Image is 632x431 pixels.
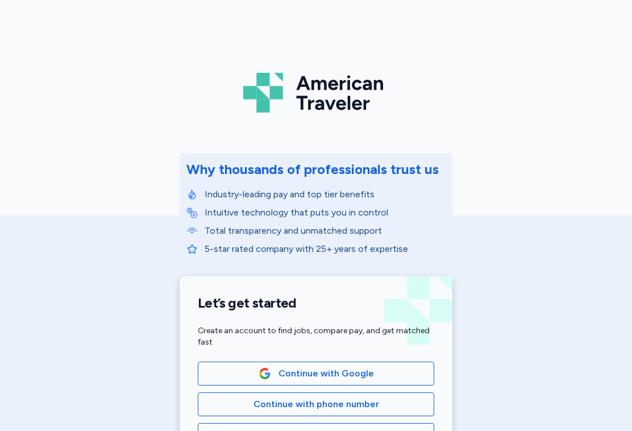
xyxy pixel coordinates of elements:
div: Why thousands of professionals trust us [186,160,439,179]
p: Intuitive technology that puts you in control [205,206,446,219]
div: Create an account to find jobs, compare pay, and get matched fast [198,325,434,348]
span: Continue with Google [278,367,374,380]
img: Google Logo [259,367,271,380]
button: Google LogoContinue with Google [198,362,434,386]
p: Total transparency and unmatched support [205,224,446,238]
button: Continue with phone number [198,392,434,416]
h1: Let’s get started [198,295,434,312]
span: Continue with phone number [253,397,379,411]
img: Logo [243,68,389,117]
p: 5-star rated company with 25+ years of expertise [205,242,446,256]
p: Industry-leading pay and top tier benefits [205,188,446,201]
